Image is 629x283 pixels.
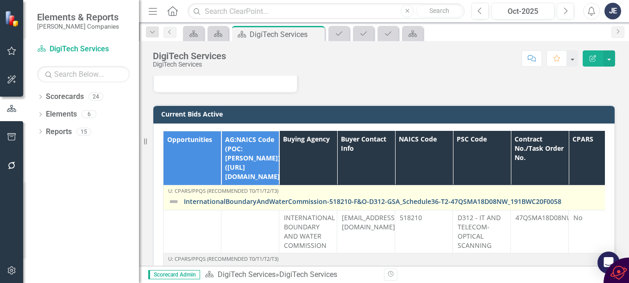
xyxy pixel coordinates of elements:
[76,128,91,135] div: 15
[46,127,72,137] a: Reports
[400,213,422,222] span: 518210
[604,3,621,19] button: JE
[153,51,226,61] div: DigiTech Services
[88,93,103,101] div: 24
[250,29,322,40] div: DigiTech Services
[37,23,119,30] small: [PERSON_NAME] Companies
[205,270,377,280] div: »
[284,213,335,250] span: INTERNATIONAL BOUNDARY AND WATER COMMISSION
[168,196,179,207] img: Not Defined
[516,213,564,224] p: 47QSMA18D08NW_191BWC20F0058
[416,5,462,18] button: Search
[342,213,390,232] p: [EMAIL_ADDRESS][DOMAIN_NAME]
[491,3,554,19] button: Oct-2025
[46,109,77,120] a: Elements
[46,92,84,102] a: Scorecards
[279,210,337,253] td: Double-Click to Edit
[37,44,130,55] a: DigiTech Services
[279,270,337,279] div: DigiTech Services
[82,111,96,118] div: 6
[573,213,582,222] span: No
[337,210,395,253] td: Double-Click to Edit
[598,252,620,274] div: Open Intercom Messenger
[458,213,506,250] p: D312 - IT AND TELECOM- OPTICAL SCANNING
[37,66,130,82] input: Search Below...
[453,210,511,253] td: Double-Click to Edit
[148,270,200,279] span: Scorecard Admin
[429,7,449,14] span: Search
[395,210,453,253] td: Double-Click to Edit
[495,6,551,17] div: Oct-2025
[5,10,21,26] img: ClearPoint Strategy
[569,210,627,253] td: Double-Click to Edit
[188,3,465,19] input: Search ClearPoint...
[218,270,276,279] a: DigiTech Services
[161,111,610,117] h3: Current Bids Active
[37,12,119,23] span: Elements & Reports
[511,210,569,253] td: Double-Click to Edit
[168,264,179,275] img: Not Defined
[153,61,226,68] div: DigiTech Services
